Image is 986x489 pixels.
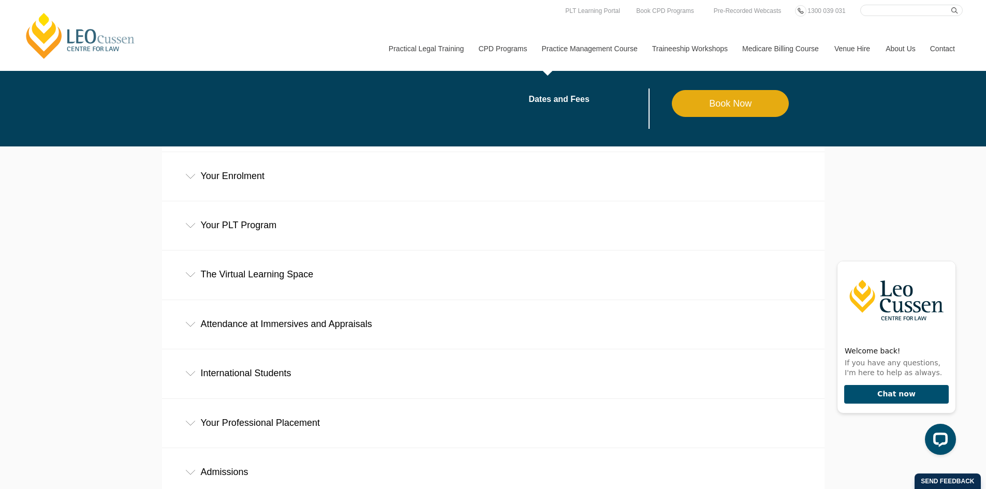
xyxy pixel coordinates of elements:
div: Your Professional Placement [162,399,825,447]
a: CPD Programs [470,26,534,71]
div: Your Enrolment [162,152,825,200]
span: 1300 039 031 [807,7,845,14]
a: Pre-Recorded Webcasts [711,5,784,17]
div: Your PLT Program [162,201,825,249]
a: 1300 039 031 [805,5,848,17]
a: Book CPD Programs [634,5,696,17]
div: International Students [162,349,825,397]
a: Contact [922,26,963,71]
a: Traineeship Workshops [644,26,734,71]
a: [PERSON_NAME] Centre for Law [23,11,138,60]
a: PLT Learning Portal [563,5,623,17]
a: Venue Hire [827,26,878,71]
a: Practice Management Course [534,26,644,71]
a: Dates and Fees [528,95,672,103]
iframe: LiveChat chat widget [829,242,960,463]
div: Attendance at Immersives and Appraisals [162,300,825,348]
a: Medicare Billing Course [734,26,827,71]
div: The Virtual Learning Space [162,250,825,299]
a: Practical Legal Training [381,26,471,71]
a: Book Now [672,90,789,117]
a: About Us [878,26,922,71]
